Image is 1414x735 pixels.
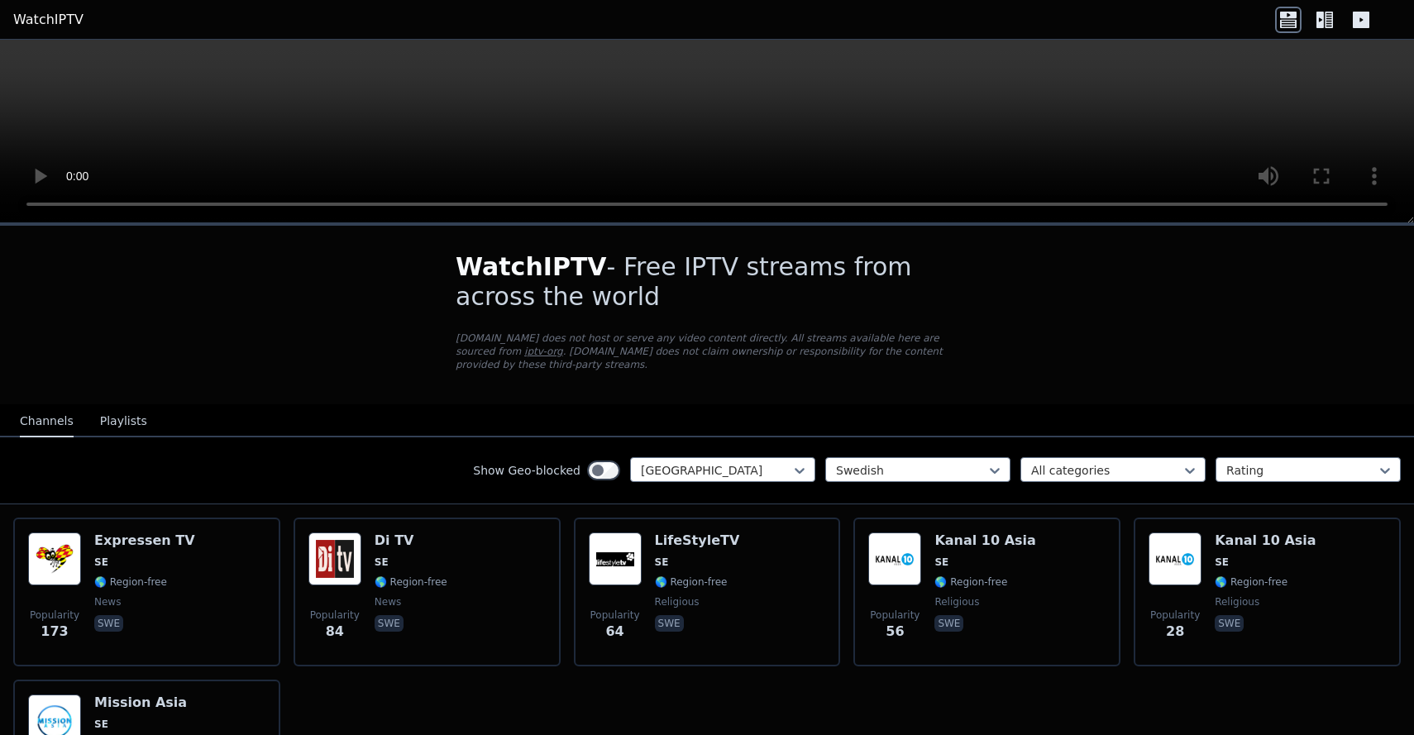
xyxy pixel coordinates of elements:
[655,595,700,609] span: religious
[13,10,84,30] a: WatchIPTV
[310,609,360,622] span: Popularity
[934,615,963,632] p: swe
[1166,622,1184,642] span: 28
[94,575,167,589] span: 🌎 Region-free
[590,609,640,622] span: Popularity
[375,532,447,549] h6: Di TV
[94,532,195,549] h6: Expressen TV
[41,622,68,642] span: 173
[886,622,904,642] span: 56
[934,556,948,569] span: SE
[375,595,401,609] span: news
[28,532,81,585] img: Expressen TV
[456,332,958,371] p: [DOMAIN_NAME] does not host or serve any video content directly. All streams available here are s...
[456,252,958,312] h1: - Free IPTV streams from across the world
[1215,595,1259,609] span: religious
[934,595,979,609] span: religious
[605,622,623,642] span: 64
[308,532,361,585] img: Di TV
[934,532,1035,549] h6: Kanal 10 Asia
[100,406,147,437] button: Playlists
[868,532,921,585] img: Kanal 10 Asia
[473,462,580,479] label: Show Geo-blocked
[870,609,920,622] span: Popularity
[589,532,642,585] img: LifeStyleTV
[1149,532,1201,585] img: Kanal 10 Asia
[94,615,123,632] p: swe
[655,615,684,632] p: swe
[655,532,740,549] h6: LifeStyleTV
[1215,615,1244,632] p: swe
[30,609,79,622] span: Popularity
[456,252,607,281] span: WatchIPTV
[934,575,1007,589] span: 🌎 Region-free
[94,694,187,711] h6: Mission Asia
[94,556,108,569] span: SE
[1215,556,1229,569] span: SE
[1215,532,1316,549] h6: Kanal 10 Asia
[524,346,563,357] a: iptv-org
[375,575,447,589] span: 🌎 Region-free
[375,615,404,632] p: swe
[655,575,728,589] span: 🌎 Region-free
[326,622,344,642] span: 84
[1215,575,1287,589] span: 🌎 Region-free
[94,718,108,731] span: SE
[94,595,121,609] span: news
[1150,609,1200,622] span: Popularity
[655,556,669,569] span: SE
[20,406,74,437] button: Channels
[375,556,389,569] span: SE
